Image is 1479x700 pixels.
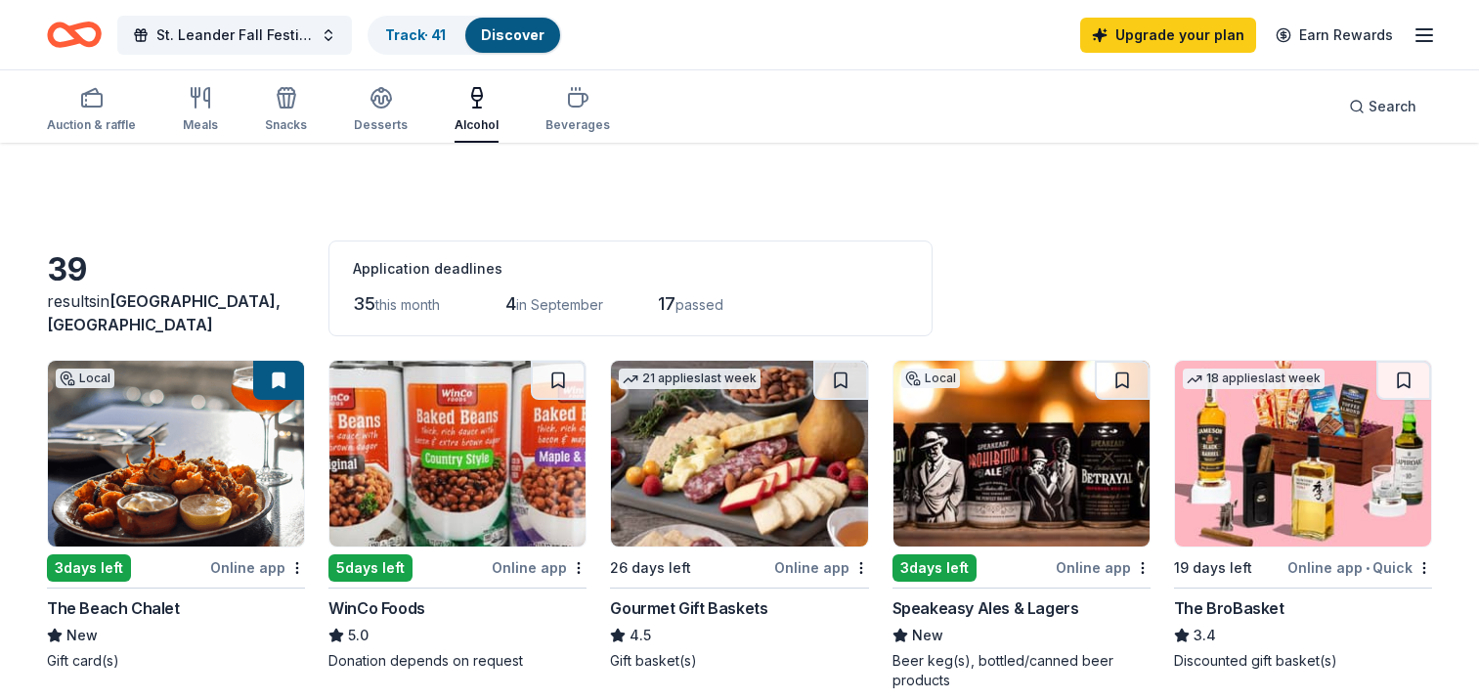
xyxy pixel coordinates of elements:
div: results [47,289,305,336]
a: Upgrade your plan [1080,18,1256,53]
div: Local [901,369,960,388]
span: passed [675,296,723,313]
div: 39 [47,250,305,289]
div: Speakeasy Ales & Lagers [892,596,1079,620]
div: Meals [183,117,218,133]
div: Discounted gift basket(s) [1174,651,1432,671]
div: Alcohol [455,117,499,133]
span: in [47,291,281,334]
div: Snacks [265,117,307,133]
div: Gift card(s) [47,651,305,671]
a: Image for Speakeasy Ales & LagersLocal3days leftOnline appSpeakeasy Ales & LagersNewBeer keg(s), ... [892,360,1151,690]
a: Image for The BroBasket18 applieslast week19 days leftOnline app•QuickThe BroBasket3.4Discounted ... [1174,360,1432,671]
div: Donation depends on request [328,651,587,671]
span: [GEOGRAPHIC_DATA], [GEOGRAPHIC_DATA] [47,291,281,334]
img: Image for WinCo Foods [329,361,586,547]
span: 4.5 [630,624,651,647]
button: Meals [183,78,218,143]
div: Online app [492,555,587,580]
span: 5.0 [348,624,369,647]
div: Application deadlines [353,257,908,281]
div: Gourmet Gift Baskets [610,596,767,620]
a: Track· 41 [385,26,446,43]
div: 26 days left [610,556,691,580]
span: St. Leander Fall Festival [156,23,313,47]
a: Image for WinCo Foods5days leftOnline appWinCo Foods5.0Donation depends on request [328,360,587,671]
div: 3 days left [47,554,131,582]
div: Beer keg(s), bottled/canned beer products [892,651,1151,690]
div: The BroBasket [1174,596,1284,620]
span: this month [375,296,440,313]
span: Search [1369,95,1416,118]
div: 5 days left [328,554,413,582]
button: Snacks [265,78,307,143]
span: • [1366,560,1370,576]
img: Image for The BroBasket [1175,361,1431,547]
div: WinCo Foods [328,596,425,620]
button: Track· 41Discover [368,16,562,55]
span: in September [516,296,603,313]
img: Image for Speakeasy Ales & Lagers [893,361,1150,547]
img: Image for The Beach Chalet [48,361,304,547]
button: Desserts [354,78,408,143]
div: Desserts [354,117,408,133]
div: Beverages [545,117,610,133]
a: Home [47,12,102,58]
div: Online app [210,555,305,580]
button: Auction & raffle [47,78,136,143]
button: Search [1333,87,1432,126]
button: Beverages [545,78,610,143]
div: 3 days left [892,554,977,582]
button: Alcohol [455,78,499,143]
a: Image for Gourmet Gift Baskets21 applieslast week26 days leftOnline appGourmet Gift Baskets4.5Gif... [610,360,868,671]
button: St. Leander Fall Festival [117,16,352,55]
div: 21 applies last week [619,369,761,389]
a: Discover [481,26,544,43]
div: Gift basket(s) [610,651,868,671]
span: New [912,624,943,647]
div: Auction & raffle [47,117,136,133]
div: Local [56,369,114,388]
a: Image for The Beach ChaletLocal3days leftOnline appThe Beach ChaletNewGift card(s) [47,360,305,671]
div: Online app Quick [1287,555,1432,580]
div: 18 applies last week [1183,369,1325,389]
span: New [66,624,98,647]
span: 17 [658,293,675,314]
a: Earn Rewards [1264,18,1405,53]
div: Online app [1056,555,1151,580]
span: 35 [353,293,375,314]
div: The Beach Chalet [47,596,180,620]
div: Online app [774,555,869,580]
span: 4 [505,293,516,314]
img: Image for Gourmet Gift Baskets [611,361,867,547]
div: 19 days left [1174,556,1252,580]
span: 3.4 [1194,624,1216,647]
